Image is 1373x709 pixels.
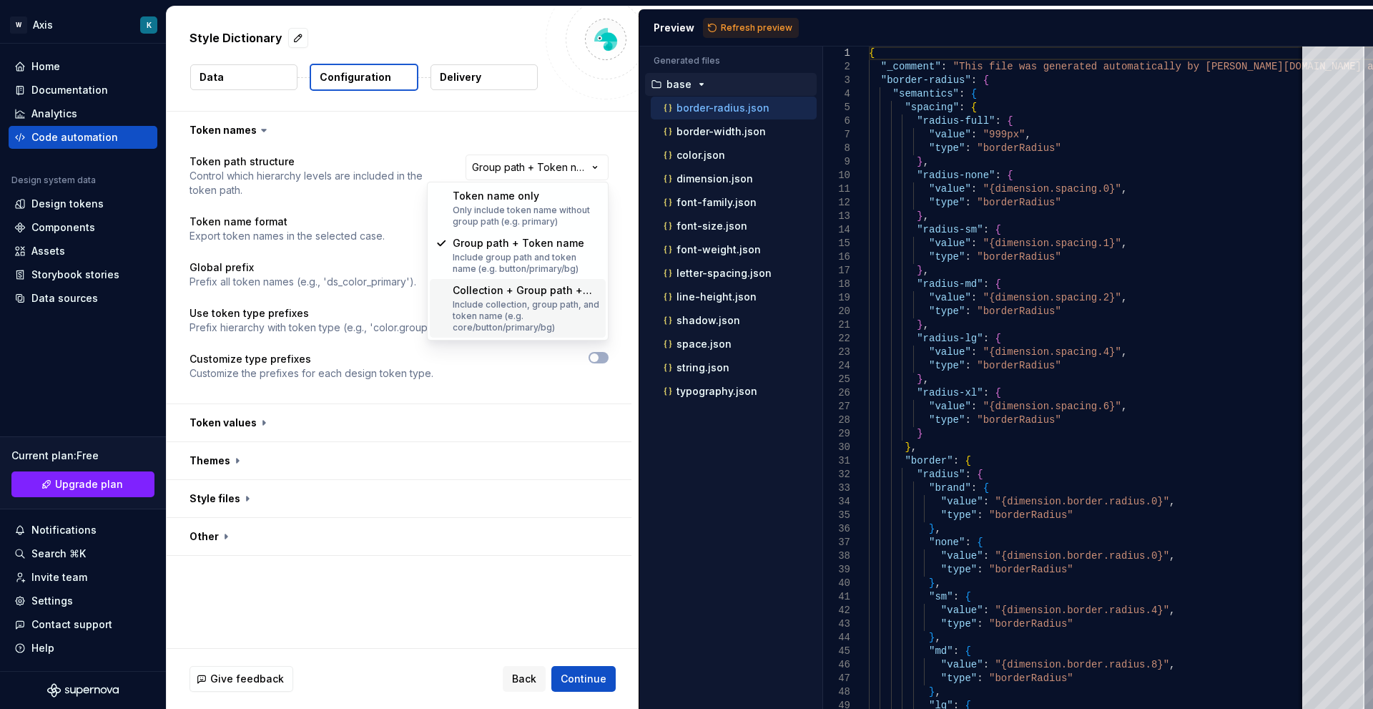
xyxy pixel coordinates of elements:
div: Include group path and token name (e.g. button/primary/bg) [453,252,600,275]
span: Group path + Token name [453,237,584,249]
div: Include collection, group path, and token name (e.g. core/button/primary/bg) [453,299,600,333]
span: Token name only [453,190,539,202]
div: Only include token name without group path (e.g. primary) [453,205,600,228]
span: Collection + Group path + Token name [453,284,592,311]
